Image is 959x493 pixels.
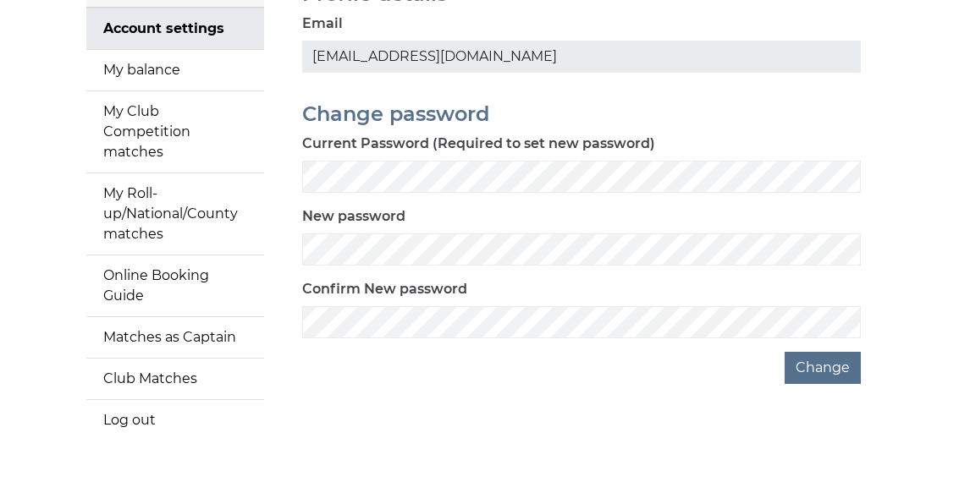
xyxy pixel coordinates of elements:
a: My balance [86,50,264,90]
label: Current Password (Required to set new password) [302,134,655,154]
a: Log out [86,400,264,441]
a: Account settings [86,8,264,49]
a: Matches as Captain [86,317,264,358]
a: Online Booking Guide [86,255,264,316]
label: Confirm New password [302,279,467,299]
a: My Roll-up/National/County matches [86,173,264,255]
a: My Club Competition matches [86,91,264,173]
h2: Change password [302,103,861,125]
a: Club Matches [86,359,264,399]
label: New password [302,206,405,227]
label: Email [302,14,343,34]
button: Change [785,352,861,384]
